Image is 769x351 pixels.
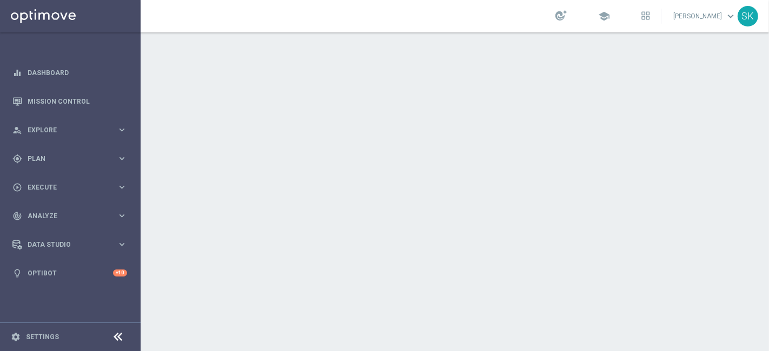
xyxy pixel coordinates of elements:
span: Data Studio [28,241,117,248]
div: Mission Control [12,87,127,116]
div: Execute [12,183,117,192]
div: Explore [12,125,117,135]
button: Data Studio keyboard_arrow_right [12,240,128,249]
i: settings [11,332,21,342]
button: gps_fixed Plan keyboard_arrow_right [12,154,128,163]
button: person_search Explore keyboard_arrow_right [12,126,128,134]
i: play_circle_outline [12,183,22,192]
span: Explore [28,127,117,133]
button: track_changes Analyze keyboard_arrow_right [12,212,128,220]
i: gps_fixed [12,154,22,164]
span: school [598,10,610,22]
span: Plan [28,156,117,162]
div: SK [738,6,758,26]
span: keyboard_arrow_down [725,10,737,22]
a: [PERSON_NAME]keyboard_arrow_down [672,8,738,24]
i: person_search [12,125,22,135]
i: equalizer [12,68,22,78]
button: lightbulb Optibot +10 [12,269,128,278]
a: Dashboard [28,58,127,87]
div: Data Studio [12,240,117,249]
div: Dashboard [12,58,127,87]
button: equalizer Dashboard [12,69,128,77]
span: Analyze [28,213,117,219]
a: Optibot [28,259,113,287]
span: Execute [28,184,117,191]
i: track_changes [12,211,22,221]
i: keyboard_arrow_right [117,211,127,221]
i: keyboard_arrow_right [117,153,127,164]
div: Optibot [12,259,127,287]
a: Mission Control [28,87,127,116]
i: keyboard_arrow_right [117,182,127,192]
i: keyboard_arrow_right [117,239,127,249]
div: +10 [113,269,127,276]
div: Analyze [12,211,117,221]
button: play_circle_outline Execute keyboard_arrow_right [12,183,128,192]
i: lightbulb [12,268,22,278]
div: Plan [12,154,117,164]
a: Settings [26,334,59,340]
i: keyboard_arrow_right [117,125,127,135]
button: Mission Control [12,97,128,106]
